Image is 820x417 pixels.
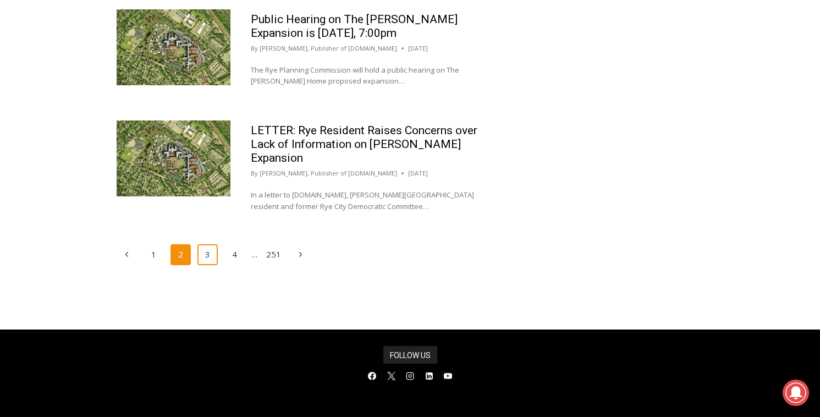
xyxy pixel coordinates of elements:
a: Instagram [402,367,419,384]
span: By [251,168,258,178]
a: 4 [224,244,245,265]
span: … [251,245,257,264]
a: Public Hearing on The [PERSON_NAME] Expansion is [DATE], 7:00pm [251,13,458,40]
img: (PHOTO: Illustrative plan of The Osborn's proposed site plan from the July 10, 2025 planning comm... [117,9,230,85]
time: [DATE] [408,43,428,53]
a: [PERSON_NAME], Publisher of [DOMAIN_NAME] [260,44,397,52]
a: 251 [263,244,284,265]
time: [DATE] [408,168,428,178]
a: 3 [197,244,218,265]
a: 1 [144,244,164,265]
a: LETTER: Rye Resident Raises Concerns over Lack of Information on [PERSON_NAME] Expansion [251,124,477,164]
a: YouTube [440,367,456,384]
h2: FOLLOW US [383,346,437,364]
a: Linkedin [421,367,437,384]
span: By [251,43,258,53]
p: The Rye Planning Commission will hold a public hearing on The [PERSON_NAME] Home proposed expansion… [251,64,495,87]
span: 2 [170,244,191,265]
nav: Page navigation [117,244,515,265]
a: Facebook [364,367,381,384]
a: [PERSON_NAME], Publisher of [DOMAIN_NAME] [260,169,397,177]
p: In a letter to [DOMAIN_NAME], [PERSON_NAME][GEOGRAPHIC_DATA] resident and former Rye City Democra... [251,189,495,212]
img: (PHOTO: Illustrative plan of The Osborn's proposed site plan from the July 10, 2025 planning comm... [117,120,230,196]
a: X [383,367,399,384]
